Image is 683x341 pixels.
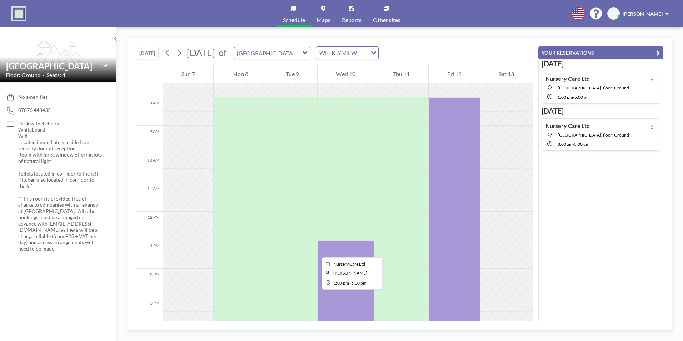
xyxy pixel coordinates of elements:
[318,65,374,83] div: Wed 10
[18,139,102,152] p: Located immediately inside front security door at reception
[558,94,573,100] span: 1:00 PM
[374,65,428,83] div: Thu 11
[136,69,163,97] div: 7 AM
[542,59,660,68] h3: [DATE]
[545,75,590,82] h4: Nursery Care Ltd
[318,48,358,58] span: WEEKLY VIEW
[267,65,317,83] div: Tue 9
[573,142,574,147] span: -
[187,47,215,58] span: [DATE]
[545,122,590,129] h4: Nursery Care Ltd
[558,85,629,90] span: Westhill BC Meeting Room, floor: Ground
[334,280,349,286] span: 1:00 PM
[11,6,26,21] img: organization-logo
[163,65,213,83] div: Sun 7
[136,269,163,297] div: 2 PM
[609,10,618,17] span: KM
[18,94,48,100] span: No amenities
[136,97,163,126] div: 8 AM
[359,48,367,58] input: Search for option
[333,270,367,276] span: Kerry Murray
[46,71,65,79] span: Seats: 4
[480,65,533,83] div: Sat 13
[136,47,159,59] button: [DATE]
[558,142,573,147] span: 8:00 AM
[429,65,480,83] div: Fri 12
[373,17,400,23] span: Other sites
[136,240,163,269] div: 1 PM
[623,11,663,17] span: [PERSON_NAME]
[18,152,102,164] p: Room with large window offering lots of natural light
[18,107,51,113] span: 07876 443435
[574,142,589,147] span: 5:00 PM
[316,17,330,23] span: Maps
[283,17,305,23] span: Schedule
[350,280,351,286] span: -
[136,154,163,183] div: 10 AM
[18,133,102,139] p: Wifi
[6,61,103,71] input: Westhill BC Meeting Room
[6,71,41,79] span: Floor: Ground
[18,196,102,252] p: ** this room is provided free of charge to companies with a Tenancy at [GEOGRAPHIC_DATA]. All oth...
[136,183,163,212] div: 11 AM
[18,177,102,189] p: Kitchen also located in corridor to the left
[43,73,45,78] span: •
[333,261,365,267] span: Nursery Care Ltd
[542,107,660,115] h3: [DATE]
[558,132,629,138] span: Westhill BC Meeting Room, floor: Ground
[214,65,266,83] div: Mon 8
[342,17,362,23] span: Reports
[573,94,574,100] span: -
[234,47,303,59] input: Westhill BC Meeting Room
[219,47,226,58] span: of
[538,46,663,59] button: YOUR RESERVATIONS
[18,127,102,133] p: Whiteboard
[136,297,163,326] div: 3 PM
[574,94,590,100] span: 5:00 PM
[351,280,367,286] span: 5:00 PM
[18,120,102,127] p: Desk with 4 chairs
[18,170,102,177] p: Toilets located in corridor to the left
[136,126,163,154] div: 9 AM
[136,212,163,240] div: 12 PM
[316,47,378,59] div: Search for option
